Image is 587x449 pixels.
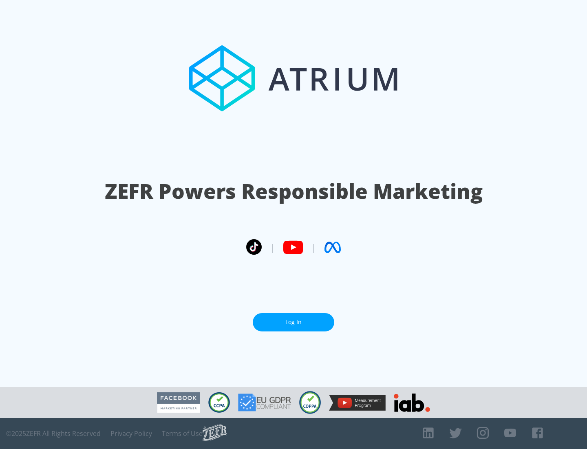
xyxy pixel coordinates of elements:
img: GDPR Compliant [238,393,291,411]
img: COPPA Compliant [299,391,321,414]
img: YouTube Measurement Program [329,395,386,411]
a: Privacy Policy [110,429,152,438]
span: | [270,241,275,253]
h1: ZEFR Powers Responsible Marketing [105,177,483,205]
img: Facebook Marketing Partner [157,392,200,413]
span: © 2025 ZEFR All Rights Reserved [6,429,101,438]
img: IAB [394,393,430,412]
a: Terms of Use [162,429,203,438]
img: CCPA Compliant [208,392,230,413]
a: Log In [253,313,334,331]
span: | [311,241,316,253]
